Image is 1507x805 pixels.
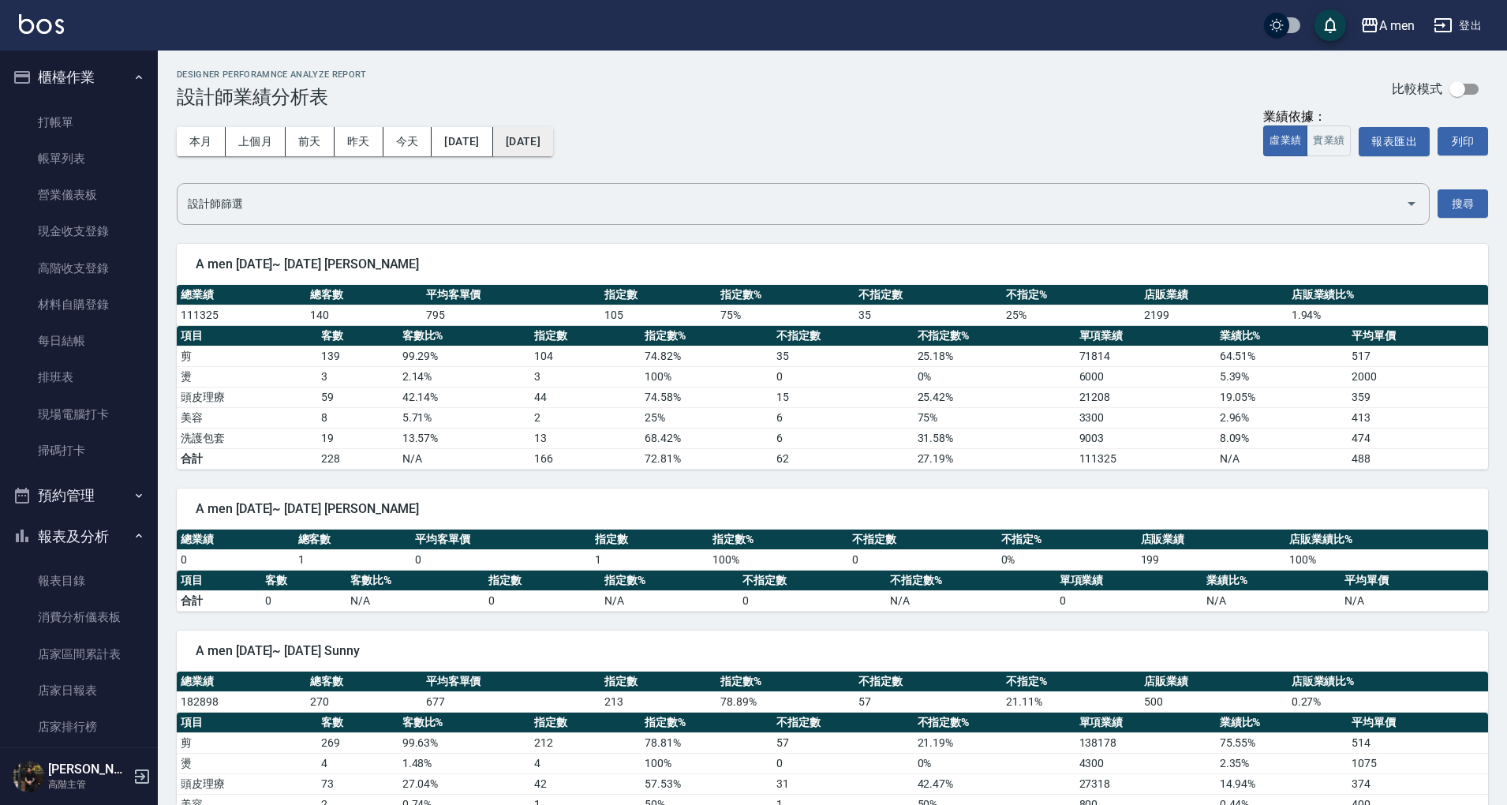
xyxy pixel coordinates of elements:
[772,326,913,346] th: 不指定數
[641,753,772,773] td: 100 %
[1348,448,1488,469] td: 488
[530,428,641,448] td: 13
[317,448,398,469] td: 228
[1285,530,1488,550] th: 店販業績比%
[1348,713,1488,733] th: 平均單價
[398,346,530,366] td: 99.29 %
[914,387,1075,407] td: 25.42 %
[530,407,641,428] td: 2
[772,428,913,448] td: 6
[346,571,484,591] th: 客數比%
[1075,448,1216,469] td: 111325
[1216,326,1348,346] th: 業績比%
[772,773,913,794] td: 31
[772,407,913,428] td: 6
[1216,773,1348,794] td: 14.94 %
[1348,773,1488,794] td: 374
[398,773,530,794] td: 27.04 %
[997,530,1137,550] th: 不指定%
[914,366,1075,387] td: 0 %
[914,448,1075,469] td: 27.19%
[1216,407,1348,428] td: 2.96 %
[854,672,1002,692] th: 不指定數
[1075,753,1216,773] td: 4300
[1137,530,1285,550] th: 店販業績
[1202,571,1341,591] th: 業績比%
[1307,125,1351,156] button: 實業績
[177,753,317,773] td: 燙
[484,571,600,591] th: 指定數
[398,732,530,753] td: 99.63 %
[177,346,317,366] td: 剪
[1438,127,1488,155] button: 列印
[306,691,422,712] td: 270
[530,326,641,346] th: 指定數
[493,127,553,156] button: [DATE]
[1216,448,1348,469] td: N/A
[6,709,151,745] a: 店家排行榜
[383,127,432,156] button: 今天
[1216,346,1348,366] td: 64.51 %
[914,713,1075,733] th: 不指定數%
[177,326,317,346] th: 項目
[422,285,600,305] th: 平均客單價
[1202,590,1341,611] td: N/A
[184,190,1399,218] input: 選擇設計師
[177,305,306,325] td: 111325
[1140,305,1288,325] td: 2199
[641,387,772,407] td: 74.58 %
[177,448,317,469] td: 合計
[641,326,772,346] th: 指定數%
[177,773,317,794] td: 頭皮理療
[772,346,913,366] td: 35
[591,549,709,570] td: 1
[1348,346,1488,366] td: 517
[716,672,854,692] th: 指定數%
[886,571,1056,591] th: 不指定數%
[709,549,848,570] td: 100 %
[641,366,772,387] td: 100 %
[1075,346,1216,366] td: 71814
[1348,428,1488,448] td: 474
[6,323,151,359] a: 每日結帳
[1341,571,1488,591] th: 平均單價
[1263,109,1351,125] div: 業績依據：
[772,448,913,469] td: 62
[1288,285,1488,305] th: 店販業績比%
[317,407,398,428] td: 8
[13,761,44,792] img: Person
[19,14,64,34] img: Logo
[177,428,317,448] td: 洗護包套
[600,691,716,712] td: 213
[317,713,398,733] th: 客數
[6,57,151,98] button: 櫃檯作業
[48,777,129,792] p: 高階主管
[1002,285,1140,305] th: 不指定%
[1216,732,1348,753] td: 75.55 %
[6,636,151,672] a: 店家區間累計表
[1140,672,1288,692] th: 店販業績
[848,530,997,550] th: 不指定數
[716,285,854,305] th: 指定數%
[1075,732,1216,753] td: 138178
[914,428,1075,448] td: 31.58 %
[530,753,641,773] td: 4
[261,571,346,591] th: 客數
[641,428,772,448] td: 68.42 %
[177,285,1488,326] table: a dense table
[398,448,530,469] td: N/A
[772,366,913,387] td: 0
[177,571,1488,612] table: a dense table
[6,396,151,432] a: 現場電腦打卡
[997,549,1137,570] td: 0 %
[1075,387,1216,407] td: 21208
[854,305,1002,325] td: 35
[335,127,383,156] button: 昨天
[1348,407,1488,428] td: 413
[1216,428,1348,448] td: 8.09 %
[914,346,1075,366] td: 25.18 %
[398,387,530,407] td: 42.14 %
[177,285,306,305] th: 總業績
[1288,672,1488,692] th: 店販業績比%
[1216,713,1348,733] th: 業績比%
